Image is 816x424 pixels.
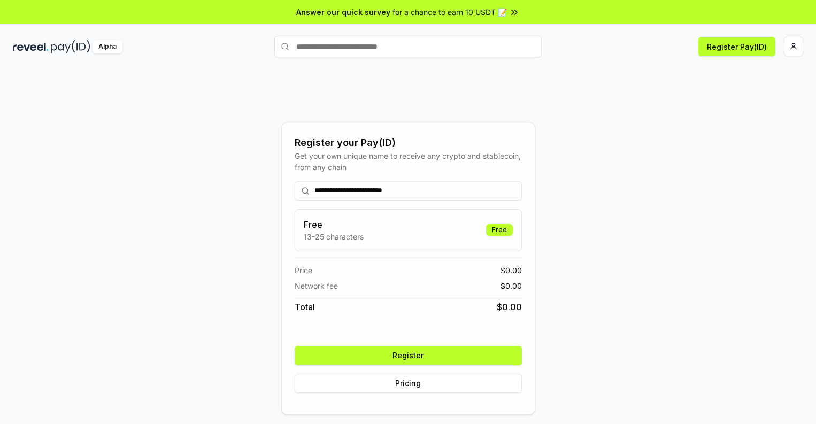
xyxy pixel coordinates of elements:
[304,218,364,231] h3: Free
[295,280,338,291] span: Network fee
[295,374,522,393] button: Pricing
[304,231,364,242] p: 13-25 characters
[497,300,522,313] span: $ 0.00
[295,135,522,150] div: Register your Pay(ID)
[295,265,312,276] span: Price
[501,265,522,276] span: $ 0.00
[51,40,90,53] img: pay_id
[295,300,315,313] span: Total
[13,40,49,53] img: reveel_dark
[296,6,390,18] span: Answer our quick survey
[295,150,522,173] div: Get your own unique name to receive any crypto and stablecoin, from any chain
[93,40,122,53] div: Alpha
[486,224,513,236] div: Free
[501,280,522,291] span: $ 0.00
[392,6,507,18] span: for a chance to earn 10 USDT 📝
[698,37,775,56] button: Register Pay(ID)
[295,346,522,365] button: Register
